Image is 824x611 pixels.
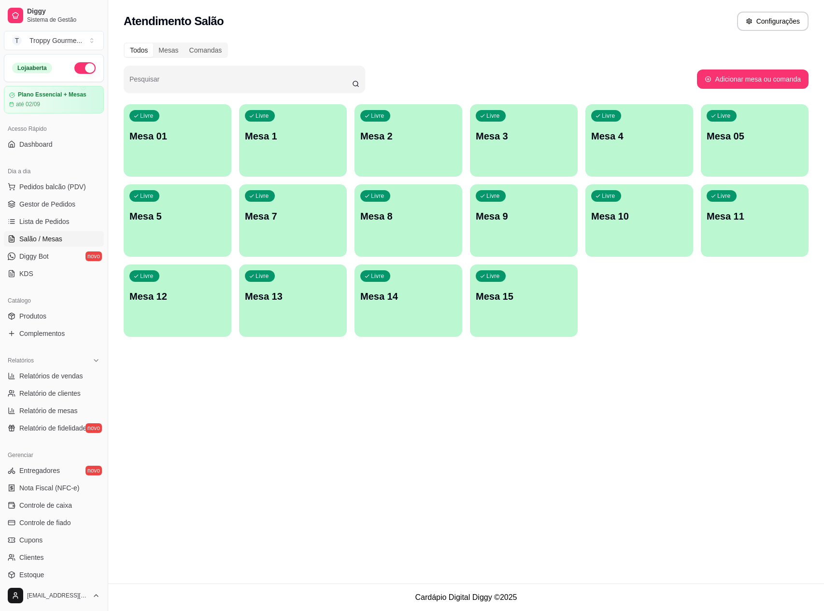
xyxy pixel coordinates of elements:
[707,129,803,143] p: Mesa 05
[701,184,809,257] button: LivreMesa 11
[239,104,347,177] button: LivreMesa 1
[74,62,96,74] button: Alterar Status
[591,209,687,223] p: Mesa 10
[16,100,40,108] article: até 02/09
[19,500,72,510] span: Controle de caixa
[585,184,693,257] button: LivreMesa 10
[701,104,809,177] button: LivreMesa 05
[19,570,44,580] span: Estoque
[12,36,22,45] span: T
[19,217,70,226] span: Lista de Pedidos
[140,112,154,120] p: Livre
[124,264,231,337] button: LivreMesa 12
[4,86,104,113] a: Plano Essencial + Mesasaté 02/09
[18,91,86,98] article: Plano Essencial + Mesas
[4,308,104,324] a: Produtos
[124,184,231,257] button: LivreMesa 5
[19,139,53,149] span: Dashboard
[19,466,60,475] span: Entregadores
[19,389,81,398] span: Relatório de clientes
[602,192,615,200] p: Livre
[4,231,104,247] a: Salão / Mesas
[8,357,34,364] span: Relatórios
[371,192,384,200] p: Livre
[245,209,341,223] p: Mesa 7
[360,209,456,223] p: Mesa 8
[476,129,572,143] p: Mesa 3
[717,112,731,120] p: Livre
[4,326,104,341] a: Complementos
[129,129,226,143] p: Mesa 01
[4,386,104,401] a: Relatório de clientes
[4,164,104,179] div: Dia a dia
[4,567,104,583] a: Estoque
[4,137,104,152] a: Dashboard
[124,104,231,177] button: LivreMesa 01
[4,196,104,212] a: Gestor de Pedidos
[4,515,104,530] a: Controle de fiado
[19,182,86,192] span: Pedidos balcão (PDV)
[4,447,104,463] div: Gerenciar
[245,129,341,143] p: Mesa 1
[19,483,79,493] span: Nota Fiscal (NFC-e)
[476,209,572,223] p: Mesa 9
[355,104,462,177] button: LivreMesa 2
[4,550,104,565] a: Clientes
[4,368,104,384] a: Relatórios de vendas
[256,112,269,120] p: Livre
[29,36,82,45] div: Troppy Gourme ...
[19,199,75,209] span: Gestor de Pedidos
[245,290,341,303] p: Mesa 13
[355,264,462,337] button: LivreMesa 14
[486,112,500,120] p: Livre
[585,104,693,177] button: LivreMesa 4
[124,14,224,29] h2: Atendimento Salão
[476,290,572,303] p: Mesa 15
[707,209,803,223] p: Mesa 11
[360,129,456,143] p: Mesa 2
[486,192,500,200] p: Livre
[470,184,578,257] button: LivreMesa 9
[19,535,43,545] span: Cupons
[4,420,104,436] a: Relatório de fidelidadenovo
[19,329,65,338] span: Complementos
[140,192,154,200] p: Livre
[256,192,269,200] p: Livre
[4,179,104,194] button: Pedidos balcão (PDV)
[27,16,100,24] span: Sistema de Gestão
[4,532,104,548] a: Cupons
[19,518,71,528] span: Controle de fiado
[4,584,104,607] button: [EMAIL_ADDRESS][DOMAIN_NAME]
[27,7,100,16] span: Diggy
[486,272,500,280] p: Livre
[19,371,83,381] span: Relatórios de vendas
[184,43,227,57] div: Comandas
[140,272,154,280] p: Livre
[4,214,104,229] a: Lista de Pedidos
[360,290,456,303] p: Mesa 14
[4,463,104,478] a: Entregadoresnovo
[4,480,104,496] a: Nota Fiscal (NFC-e)
[256,272,269,280] p: Livre
[4,4,104,27] a: DiggySistema de Gestão
[4,121,104,137] div: Acesso Rápido
[19,406,78,416] span: Relatório de mesas
[129,290,226,303] p: Mesa 12
[717,192,731,200] p: Livre
[470,104,578,177] button: LivreMesa 3
[4,266,104,281] a: KDS
[737,12,809,31] button: Configurações
[19,311,46,321] span: Produtos
[697,69,809,89] button: Adicionar mesa ou comanda
[153,43,184,57] div: Mesas
[19,269,33,278] span: KDS
[129,78,352,88] input: Pesquisar
[371,112,384,120] p: Livre
[239,264,347,337] button: LivreMesa 13
[239,184,347,257] button: LivreMesa 7
[371,272,384,280] p: Livre
[12,63,52,73] div: Loja aberta
[470,264,578,337] button: LivreMesa 15
[602,112,615,120] p: Livre
[355,184,462,257] button: LivreMesa 8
